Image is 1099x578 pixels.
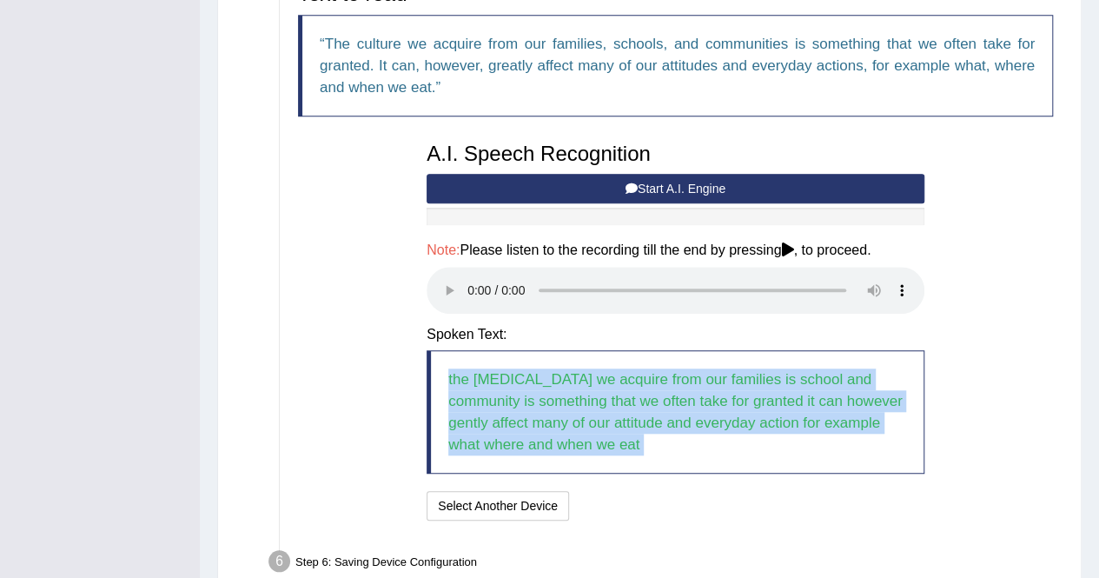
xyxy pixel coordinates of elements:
[320,36,1035,96] q: The culture we acquire from our families, schools, and communities is something that we often tak...
[427,143,924,165] h3: A.I. Speech Recognition
[427,242,460,257] span: Note:
[427,350,924,474] blockquote: the [MEDICAL_DATA] we acquire from our families is school and community is something that we ofte...
[427,491,569,521] button: Select Another Device
[427,174,924,203] button: Start A.I. Engine
[427,242,924,258] h4: Please listen to the recording till the end by pressing , to proceed.
[427,327,924,342] h4: Spoken Text:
